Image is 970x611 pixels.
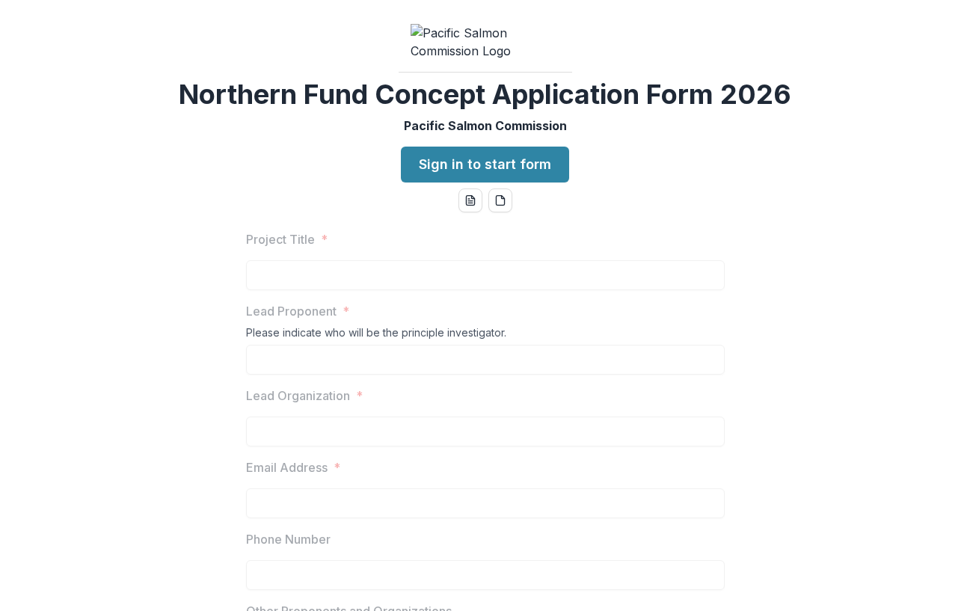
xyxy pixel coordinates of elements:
p: Project Title [246,230,315,248]
button: word-download [458,188,482,212]
p: Email Address [246,458,328,476]
p: Pacific Salmon Commission [404,117,567,135]
a: Sign in to start form [401,147,569,182]
img: Pacific Salmon Commission Logo [411,24,560,60]
div: Please indicate who will be the principle investigator. [246,326,725,345]
button: pdf-download [488,188,512,212]
p: Lead Organization [246,387,350,405]
h2: Northern Fund Concept Application Form 2026 [179,79,791,111]
p: Phone Number [246,530,331,548]
p: Lead Proponent [246,302,337,320]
